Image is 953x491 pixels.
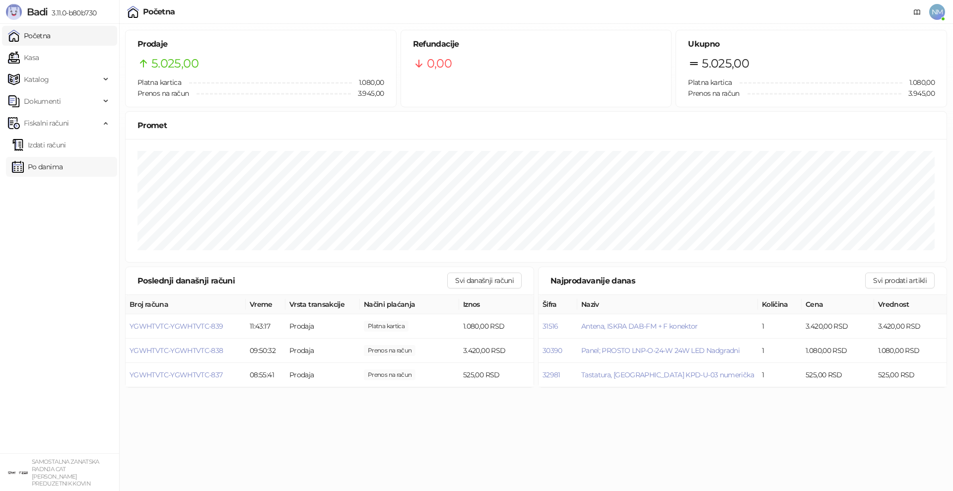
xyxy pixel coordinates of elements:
span: Katalog [24,70,49,89]
span: 3.945,00 [901,88,935,99]
a: Kasa [8,48,39,68]
button: Panel; PROSTO LNP-O-24-W 24W LED Nadgradni [581,346,740,355]
div: Početna [143,8,175,16]
span: Platna kartica [688,78,732,87]
th: Šifra [539,295,577,314]
button: 32981 [543,370,560,379]
td: 1 [758,339,802,363]
span: 1.080,00 [902,77,935,88]
td: 09:50:32 [246,339,285,363]
span: 0,00 [427,54,452,73]
small: SAMOSTALNA ZANATSKA RADNJA CAT [PERSON_NAME] PREDUZETNIK KOVIN [32,458,99,487]
th: Vrsta transakcije [285,295,360,314]
button: YGWHTVTC-YGWHTVTC-837 [130,370,223,379]
th: Iznos [459,295,534,314]
td: 1 [758,314,802,339]
td: 1.080,00 RSD [802,339,874,363]
th: Načini plaćanja [360,295,459,314]
span: 3.420,00 [364,345,415,356]
th: Vrednost [874,295,947,314]
button: YGWHTVTC-YGWHTVTC-838 [130,346,223,355]
a: Početna [8,26,51,46]
th: Vreme [246,295,285,314]
button: Svi prodati artikli [865,273,935,288]
span: NM [929,4,945,20]
td: 1 [758,363,802,387]
span: Platna kartica [137,78,181,87]
td: 1.080,00 RSD [459,314,534,339]
button: YGWHTVTC-YGWHTVTC-839 [130,322,223,331]
td: 525,00 RSD [802,363,874,387]
td: 3.420,00 RSD [802,314,874,339]
span: 1.080,00 [364,321,408,332]
th: Količina [758,295,802,314]
span: Dokumenti [24,91,61,111]
a: Po danima [12,157,63,177]
span: Prenos na račun [137,89,189,98]
h5: Prodaje [137,38,384,50]
button: 31516 [543,322,558,331]
td: Prodaja [285,363,360,387]
td: 525,00 RSD [874,363,947,387]
span: 5.025,00 [702,54,749,73]
th: Naziv [577,295,758,314]
td: 525,00 RSD [459,363,534,387]
td: 08:55:41 [246,363,285,387]
a: Izdati računi [12,135,66,155]
span: 1.080,00 [352,77,384,88]
div: Najprodavanije danas [550,275,865,287]
span: Prenos na račun [688,89,739,98]
td: 3.420,00 RSD [459,339,534,363]
button: Antena, ISKRA DAB-FM + F konektor [581,322,698,331]
div: Poslednji današnji računi [137,275,447,287]
button: Svi današnji računi [447,273,522,288]
img: Logo [6,4,22,20]
td: Prodaja [285,339,360,363]
img: 64x64-companyLogo-ae27db6e-dfce-48a1-b68e-83471bd1bffd.png [8,463,28,483]
span: 3.11.0-b80b730 [48,8,96,17]
button: Tastatura, [GEOGRAPHIC_DATA] KPD-U-03 numerička [581,370,754,379]
th: Cena [802,295,874,314]
div: Promet [137,119,935,132]
h5: Refundacije [413,38,660,50]
span: 3.945,00 [351,88,384,99]
td: 3.420,00 RSD [874,314,947,339]
th: Broj računa [126,295,246,314]
td: 1.080,00 RSD [874,339,947,363]
button: 30390 [543,346,562,355]
span: Badi [27,6,48,18]
span: 525,00 [364,369,415,380]
a: Dokumentacija [909,4,925,20]
span: Fiskalni računi [24,113,68,133]
h5: Ukupno [688,38,935,50]
td: 11:43:17 [246,314,285,339]
td: Prodaja [285,314,360,339]
span: 5.025,00 [151,54,199,73]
